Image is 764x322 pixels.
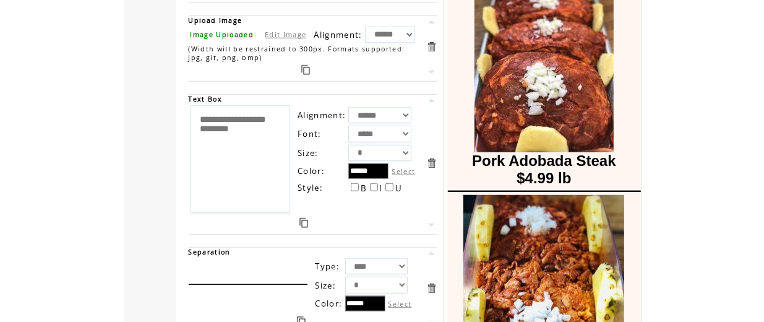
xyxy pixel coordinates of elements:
[426,41,437,53] a: Delete this item
[426,157,437,169] a: Delete this item
[191,30,254,39] span: Image Uploaded
[426,16,437,28] a: Move this item up
[315,280,337,291] span: Size:
[426,219,437,231] a: Move this item down
[426,282,437,294] a: Delete this item
[315,261,340,272] span: Type:
[301,65,310,75] a: Duplicate this item
[315,298,343,309] span: Color:
[392,167,415,176] label: Select
[298,165,325,176] span: Color:
[189,248,231,256] span: Separation
[426,248,437,259] a: Move this item up
[395,183,402,194] span: U
[189,95,223,103] span: Text Box
[380,183,383,194] span: I
[298,128,322,139] span: Font:
[298,110,346,121] span: Alignment:
[298,182,323,193] span: Style:
[388,299,412,308] label: Select
[265,30,306,39] a: Edit Image
[298,147,319,159] span: Size:
[426,95,437,107] a: Move this item up
[361,183,367,194] span: B
[472,152,616,186] font: Pork Adobada Steak $4.99 lb
[426,66,437,78] a: Move this item down
[299,218,308,228] a: Duplicate this item
[189,16,243,25] span: Upload Image
[189,45,405,62] span: (Width will be restrained to 300px. Formats supported: jpg, gif, png, bmp)
[314,29,363,40] span: Alignment:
